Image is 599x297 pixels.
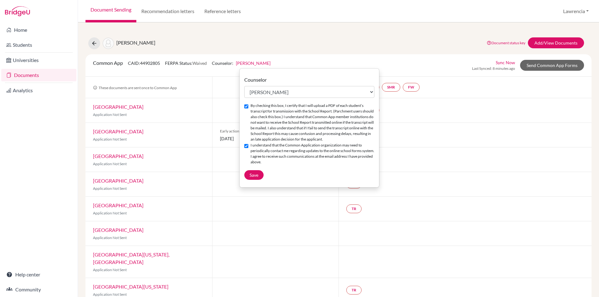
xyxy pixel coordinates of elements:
a: Analytics [1,84,76,97]
a: Help center [1,268,76,281]
a: SMR [382,83,400,92]
button: Lawrencia [560,5,592,17]
div: [PERSON_NAME] [239,68,379,188]
a: Documents [1,69,76,81]
a: [GEOGRAPHIC_DATA] [93,202,144,208]
button: Save [244,170,264,180]
a: TR [346,286,362,295]
a: Students [1,39,76,51]
a: [GEOGRAPHIC_DATA] [93,128,144,134]
span: Application Not Sent [93,267,127,272]
span: Save [250,172,258,178]
a: [GEOGRAPHIC_DATA][US_STATE], [GEOGRAPHIC_DATA] [93,251,169,265]
span: Application Not Sent [93,161,127,166]
span: FERPA Status: [165,60,207,66]
label: Counselor [244,76,267,84]
a: [GEOGRAPHIC_DATA][US_STATE] [93,284,168,290]
span: Last Synced: 8 minutes ago [472,66,515,71]
a: Universities [1,54,76,66]
span: Application Not Sent [93,235,127,240]
a: Document status key [487,41,525,45]
a: Add/View Documents [528,37,584,48]
a: [PERSON_NAME] [236,60,270,66]
a: TR [346,204,362,213]
span: Waived [192,60,207,66]
span: These documents are sent once to Common App [93,85,177,90]
span: Application Not Sent [93,186,127,191]
a: [GEOGRAPHIC_DATA] [93,178,144,184]
span: Counselor: [212,60,270,66]
a: Community [1,283,76,296]
label: I understand that the Common Application organization may need to periodically contact me regardi... [251,142,374,165]
span: Common App [93,60,123,66]
span: Early action one [220,128,331,134]
span: [PERSON_NAME] [116,40,155,46]
a: FW [403,83,420,92]
span: [DATE] [220,135,331,142]
span: Application Not Sent [93,137,127,141]
span: Application Not Sent [93,112,127,117]
a: Sync Now [496,59,515,66]
a: Send Common App Forms [520,60,584,71]
span: CAID: 44902805 [128,60,160,66]
span: Application Not Sent [93,292,127,297]
a: [GEOGRAPHIC_DATA] [93,227,144,233]
a: Home [1,24,76,36]
a: [GEOGRAPHIC_DATA] [93,104,144,110]
span: Application Not Sent [93,211,127,215]
a: [GEOGRAPHIC_DATA] [93,153,144,159]
img: Bridge-U [5,6,30,16]
label: By checking this box, I certify that I will upload a PDF of each student’s transcript for transmi... [251,103,374,142]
